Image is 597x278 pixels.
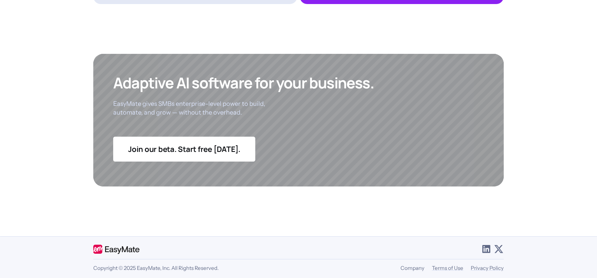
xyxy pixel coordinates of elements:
[113,74,374,92] h2: Adaptive AI software for your business.
[400,265,424,271] a: Company
[113,99,275,117] p: EasyMate gives SMBs enterprise-level power to build, automate, and grow — without the overhead.
[432,265,463,271] a: Terms of Use
[471,265,504,271] a: Privacy Policy
[93,264,219,272] p: Copyright © 2025 EasyMate, Inc. All Rights Reserved.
